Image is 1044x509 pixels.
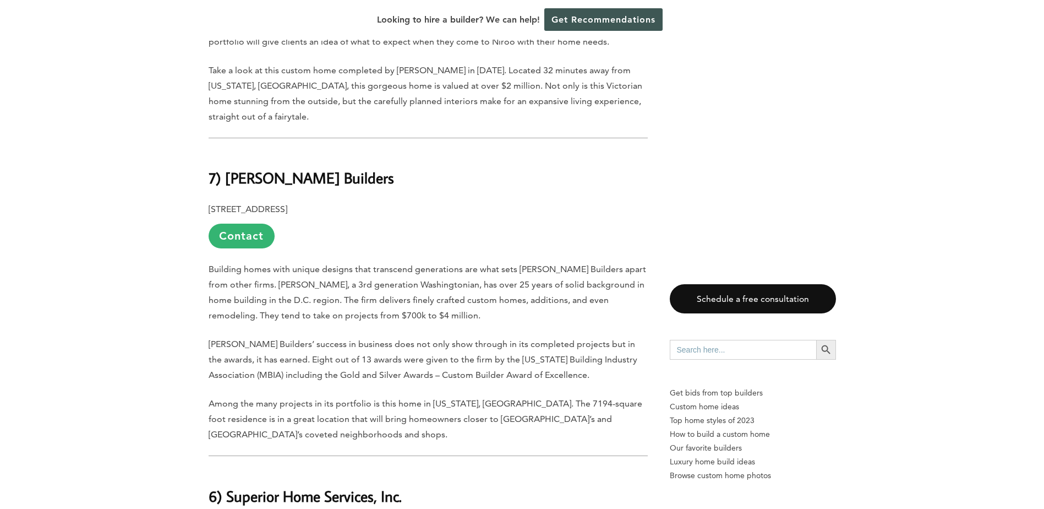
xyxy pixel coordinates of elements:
[209,65,642,122] span: Take a look at this custom home completed by [PERSON_NAME] in [DATE]. Located 32 minutes away fro...
[209,339,637,380] span: [PERSON_NAME] Builders’ success in business does not only show through in its completed projects ...
[209,6,632,47] span: n magazine. The firm’s homes were even featured on an episode of the Travel Channel’s Great Taste...
[544,8,663,31] a: Get Recommendations
[670,427,836,441] a: How to build a custom home
[670,469,836,483] a: Browse custom home photos
[209,224,275,248] a: Contact
[209,398,642,440] span: Among the many projects in its portfolio is this home in [US_STATE], [GEOGRAPHIC_DATA]. The 7194-...
[820,344,832,356] svg: Search
[670,455,836,469] a: Luxury home build ideas
[209,264,646,321] span: Building homes with unique designs that transcend generations are what sets [PERSON_NAME] Builder...
[209,202,648,248] p: [STREET_ADDRESS]
[670,284,836,313] a: Schedule a free consultation
[670,400,836,414] a: Custom home ideas
[209,486,402,506] b: 6) Superior Home Services, Inc.
[989,454,1031,496] iframe: Drift Widget Chat Controller
[670,414,836,427] a: Top home styles of 2023
[670,441,836,455] a: Our favorite builders
[209,168,394,187] b: 7) [PERSON_NAME] Builders
[670,340,816,360] input: Search here...
[670,386,836,400] p: Get bids from top builders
